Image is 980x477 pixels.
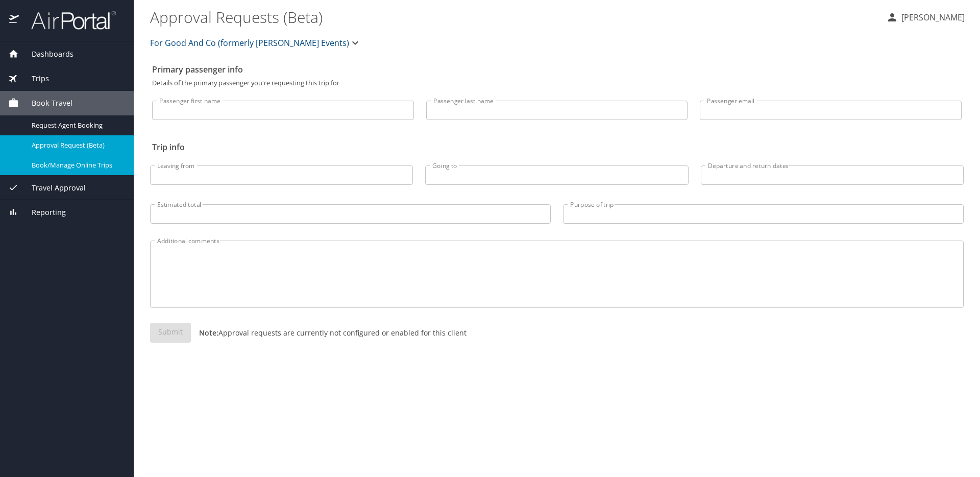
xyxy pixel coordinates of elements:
span: Trips [19,73,49,84]
span: Book Travel [19,98,72,109]
button: For Good And Co (formerly [PERSON_NAME] Events) [146,33,365,53]
h2: Trip info [152,139,962,155]
span: Approval Request (Beta) [32,140,121,150]
button: [PERSON_NAME] [882,8,969,27]
span: Travel Approval [19,182,86,194]
p: Approval requests are currently not configured or enabled for this client [191,327,467,338]
p: [PERSON_NAME] [898,11,965,23]
img: airportal-logo.png [20,10,116,30]
span: Dashboards [19,49,73,60]
span: For Good And Co (formerly [PERSON_NAME] Events) [150,36,349,50]
h1: Approval Requests (Beta) [150,1,878,33]
img: icon-airportal.png [9,10,20,30]
span: Reporting [19,207,66,218]
span: Book/Manage Online Trips [32,160,121,170]
p: Details of the primary passenger you're requesting this trip for [152,80,962,86]
span: Request Agent Booking [32,121,121,130]
strong: Note: [199,328,218,338]
h2: Primary passenger info [152,61,962,78]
